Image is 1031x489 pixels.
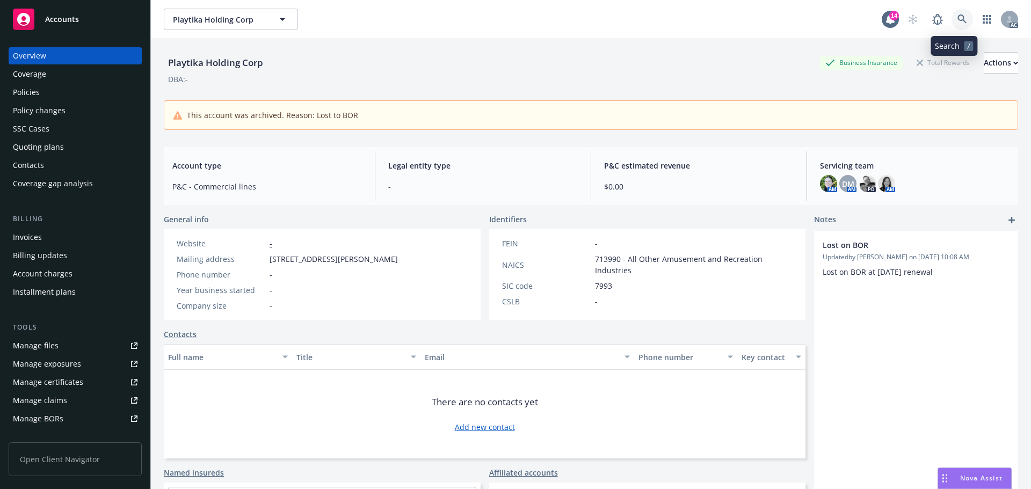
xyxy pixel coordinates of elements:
span: This account was archived. Reason: Lost to BOR [187,110,358,121]
button: Full name [164,344,292,370]
div: Total Rewards [911,56,975,69]
div: Manage BORs [13,410,63,427]
div: Playtika Holding Corp [164,56,267,70]
div: DBA: - [168,74,188,85]
div: Website [177,238,265,249]
div: Policy changes [13,102,66,119]
a: Coverage [9,65,142,83]
div: Quoting plans [13,138,64,156]
span: Playtika Holding Corp [173,14,266,25]
span: Notes [814,214,836,227]
div: Year business started [177,284,265,296]
span: Identifiers [489,214,527,225]
a: Invoices [9,229,142,246]
a: Installment plans [9,283,142,301]
div: Phone number [638,352,721,363]
button: Email [420,344,634,370]
span: [STREET_ADDRESS][PERSON_NAME] [270,253,398,265]
a: Accounts [9,4,142,34]
a: Report a Bug [927,9,948,30]
div: Key contact [742,352,789,363]
a: Manage exposures [9,355,142,373]
div: Mailing address [177,253,265,265]
img: photo [820,175,837,192]
div: Policies [13,84,40,101]
div: Phone number [177,269,265,280]
span: - [595,238,598,249]
span: Open Client Navigator [9,442,142,476]
div: Account charges [13,265,72,282]
div: Billing updates [13,247,67,264]
span: - [595,296,598,307]
span: Legal entity type [388,160,578,171]
span: Updated by [PERSON_NAME] on [DATE] 10:08 AM [823,252,1010,262]
div: Billing [9,214,142,224]
div: Manage claims [13,392,67,409]
span: - [270,300,272,311]
div: Manage files [13,337,59,354]
a: Switch app [976,9,998,30]
div: Actions [984,53,1018,73]
span: P&C estimated revenue [604,160,794,171]
span: 7993 [595,280,612,291]
a: Billing updates [9,247,142,264]
a: Manage certificates [9,374,142,391]
div: SIC code [502,280,591,291]
a: Account charges [9,265,142,282]
div: Coverage gap analysis [13,175,93,192]
span: - [270,269,272,280]
span: - [270,284,272,296]
span: P&C - Commercial lines [172,181,362,192]
span: DM [842,178,854,189]
a: Coverage gap analysis [9,175,142,192]
div: 14 [889,9,899,18]
div: Lost on BORUpdatedby [PERSON_NAME] on [DATE] 10:08 AMLost on BOR at [DATE] renewal [814,231,1018,286]
div: Title [296,352,404,363]
div: FEIN [502,238,591,249]
span: Lost on BOR at [DATE] renewal [823,267,933,277]
button: Actions [984,52,1018,74]
a: Manage BORs [9,410,142,427]
a: SSC Cases [9,120,142,137]
div: NAICS [502,259,591,271]
span: Accounts [45,15,79,24]
div: Email [425,352,618,363]
span: - [388,181,578,192]
div: Contacts [13,157,44,174]
a: Quoting plans [9,138,142,156]
img: photo [859,175,876,192]
div: SSC Cases [13,120,49,137]
div: Full name [168,352,276,363]
span: Servicing team [820,160,1010,171]
img: photo [878,175,895,192]
a: Contacts [9,157,142,174]
a: Policy changes [9,102,142,119]
a: - [270,238,272,249]
button: Title [292,344,420,370]
div: Manage certificates [13,374,83,391]
a: Affiliated accounts [489,467,558,478]
div: Tools [9,322,142,333]
a: Manage files [9,337,142,354]
a: Start snowing [902,9,924,30]
span: Nova Assist [960,473,1003,483]
div: Manage exposures [13,355,81,373]
a: add [1005,214,1018,227]
span: There are no contacts yet [432,396,538,408]
span: Lost on BOR [823,239,982,251]
div: Summary of insurance [13,428,95,446]
button: Phone number [634,344,737,370]
a: Policies [9,84,142,101]
div: CSLB [502,296,591,307]
span: Account type [172,160,362,171]
a: Add new contact [455,421,515,433]
a: Manage claims [9,392,142,409]
button: Playtika Holding Corp [164,9,298,30]
div: Coverage [13,65,46,83]
span: General info [164,214,209,225]
span: 713990 - All Other Amusement and Recreation Industries [595,253,793,276]
span: $0.00 [604,181,794,192]
a: Summary of insurance [9,428,142,446]
a: Overview [9,47,142,64]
